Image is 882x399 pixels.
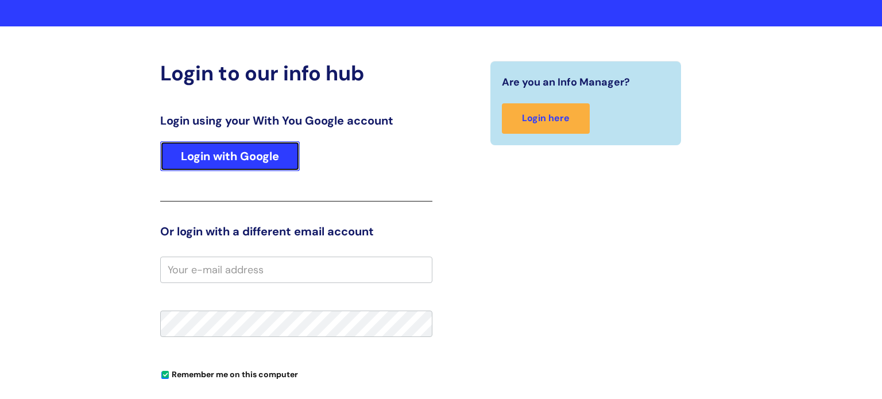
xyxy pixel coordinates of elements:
[160,141,300,171] a: Login with Google
[160,367,298,379] label: Remember me on this computer
[502,73,630,91] span: Are you an Info Manager?
[502,103,590,134] a: Login here
[161,371,169,379] input: Remember me on this computer
[160,365,432,383] div: You can uncheck this option if you're logging in from a shared device
[160,224,432,238] h3: Or login with a different email account
[160,61,432,86] h2: Login to our info hub
[160,114,432,127] h3: Login using your With You Google account
[160,257,432,283] input: Your e-mail address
